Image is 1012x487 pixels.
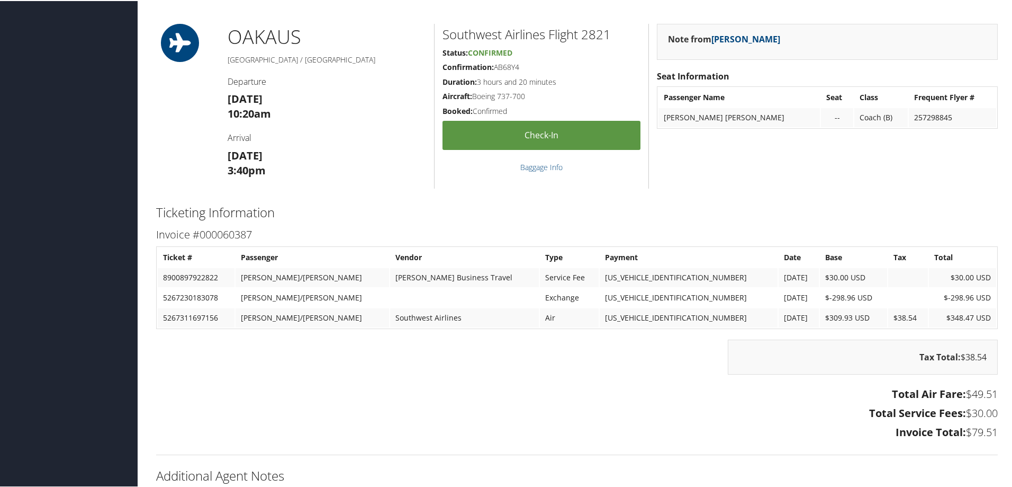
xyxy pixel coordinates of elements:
th: Passenger [236,247,390,266]
span: Confirmed [468,47,512,57]
div: $38.54 [728,339,998,374]
td: $38.54 [888,307,928,326]
th: Seat [821,87,853,106]
td: [PERSON_NAME]/[PERSON_NAME] [236,307,390,326]
h5: AB68Y4 [442,61,640,72]
h4: Arrival [228,131,426,143]
a: Check-in [442,120,640,149]
h2: Southwest Airlines Flight 2821 [442,24,640,42]
td: $30.00 USD [820,267,887,286]
strong: 3:40pm [228,162,266,176]
td: 8900897922822 [158,267,234,286]
h5: Confirmed [442,105,640,116]
td: 257298845 [909,107,996,126]
td: Southwest Airlines [390,307,539,326]
td: [US_VEHICLE_IDENTIFICATION_NUMBER] [600,267,778,286]
strong: Total Service Fees: [869,405,966,419]
th: Payment [600,247,778,266]
strong: Status: [442,47,468,57]
h3: Invoice #000060387 [156,226,998,241]
strong: Invoice Total: [896,424,966,438]
th: Class [854,87,908,106]
strong: 10:20am [228,105,271,120]
td: [DATE] [779,307,819,326]
td: [PERSON_NAME]/[PERSON_NAME] [236,287,390,306]
a: Baggage Info [520,161,563,171]
th: Frequent Flyer # [909,87,996,106]
strong: [DATE] [228,147,263,162]
th: Type [540,247,599,266]
h5: Boeing 737-700 [442,90,640,101]
td: 5267230183078 [158,287,234,306]
div: -- [826,112,848,121]
h1: OAK AUS [228,23,426,49]
td: $-298.96 USD [820,287,887,306]
strong: Seat Information [657,69,729,81]
td: $-298.96 USD [929,287,996,306]
a: [PERSON_NAME] [711,32,780,44]
th: Base [820,247,887,266]
h2: Additional Agent Notes [156,466,998,484]
strong: Tax Total: [919,350,961,362]
h4: Departure [228,75,426,86]
th: Ticket # [158,247,234,266]
td: [US_VEHICLE_IDENTIFICATION_NUMBER] [600,307,778,326]
strong: Duration: [442,76,477,86]
th: Passenger Name [658,87,820,106]
td: [US_VEHICLE_IDENTIFICATION_NUMBER] [600,287,778,306]
td: Exchange [540,287,599,306]
th: Total [929,247,996,266]
h3: $49.51 [156,386,998,401]
td: Coach (B) [854,107,908,126]
h2: Ticketing Information [156,202,998,220]
h5: [GEOGRAPHIC_DATA] / [GEOGRAPHIC_DATA] [228,54,426,64]
td: [DATE] [779,287,819,306]
td: $30.00 USD [929,267,996,286]
strong: Confirmation: [442,61,494,71]
td: [PERSON_NAME]/[PERSON_NAME] [236,267,390,286]
th: Tax [888,247,928,266]
td: [DATE] [779,267,819,286]
td: $348.47 USD [929,307,996,326]
th: Vendor [390,247,539,266]
td: [PERSON_NAME] [PERSON_NAME] [658,107,820,126]
strong: Aircraft: [442,90,472,100]
strong: [DATE] [228,91,263,105]
h5: 3 hours and 20 minutes [442,76,640,86]
strong: Total Air Fare: [892,386,966,400]
h3: $30.00 [156,405,998,420]
td: 5267311697156 [158,307,234,326]
td: [PERSON_NAME] Business Travel [390,267,539,286]
td: Air [540,307,599,326]
strong: Note from [668,32,780,44]
h3: $79.51 [156,424,998,439]
strong: Booked: [442,105,473,115]
td: Service Fee [540,267,599,286]
td: $309.93 USD [820,307,887,326]
th: Date [779,247,819,266]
